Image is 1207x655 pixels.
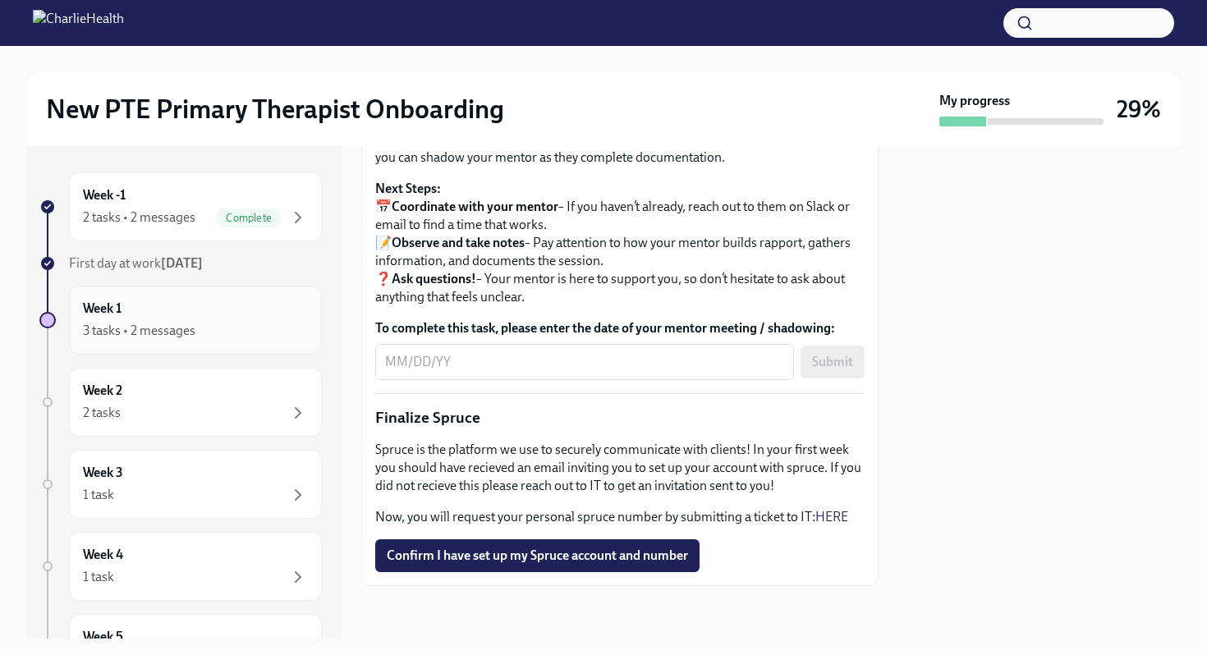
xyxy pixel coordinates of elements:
[69,255,203,271] span: First day at work
[392,235,525,250] strong: Observe and take notes
[161,255,203,271] strong: [DATE]
[39,172,322,241] a: Week -12 tasks • 2 messagesComplete
[83,464,123,482] h6: Week 3
[375,441,865,495] p: Spruce is the platform we use to securely communicate with clients! In your first week you should...
[375,407,865,428] p: Finalize Spruce
[83,322,195,340] div: 3 tasks • 2 messages
[39,254,322,273] a: First day at work[DATE]
[375,181,441,196] strong: Next Steps:
[375,180,865,306] p: 📅 – If you haven’t already, reach out to them on Slack or email to find a time that works. 📝 – Pa...
[375,539,700,572] button: Confirm I have set up my Spruce account and number
[375,319,865,337] label: To complete this task, please enter the date of your mentor meeting / shadowing:
[39,368,322,437] a: Week 22 tasks
[939,92,1010,110] strong: My progress
[83,628,123,646] h6: Week 5
[83,382,122,400] h6: Week 2
[375,508,865,526] p: Now, you will request your personal spruce number by submitting a ticket to IT:
[83,404,121,422] div: 2 tasks
[39,450,322,519] a: Week 31 task
[83,208,195,227] div: 2 tasks • 2 messages
[216,212,282,224] span: Complete
[815,509,848,524] a: HERE
[392,199,558,214] strong: Coordinate with your mentor
[33,10,124,36] img: CharlieHealth
[46,93,504,126] h2: New PTE Primary Therapist Onboarding
[387,547,688,564] span: Confirm I have set up my Spruce account and number
[83,300,122,318] h6: Week 1
[83,186,126,204] h6: Week -1
[1117,94,1161,124] h3: 29%
[83,546,123,564] h6: Week 4
[39,532,322,601] a: Week 41 task
[392,271,476,286] strong: Ask questions!
[83,486,114,504] div: 1 task
[39,286,322,355] a: Week 13 tasks • 2 messages
[83,568,114,586] div: 1 task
